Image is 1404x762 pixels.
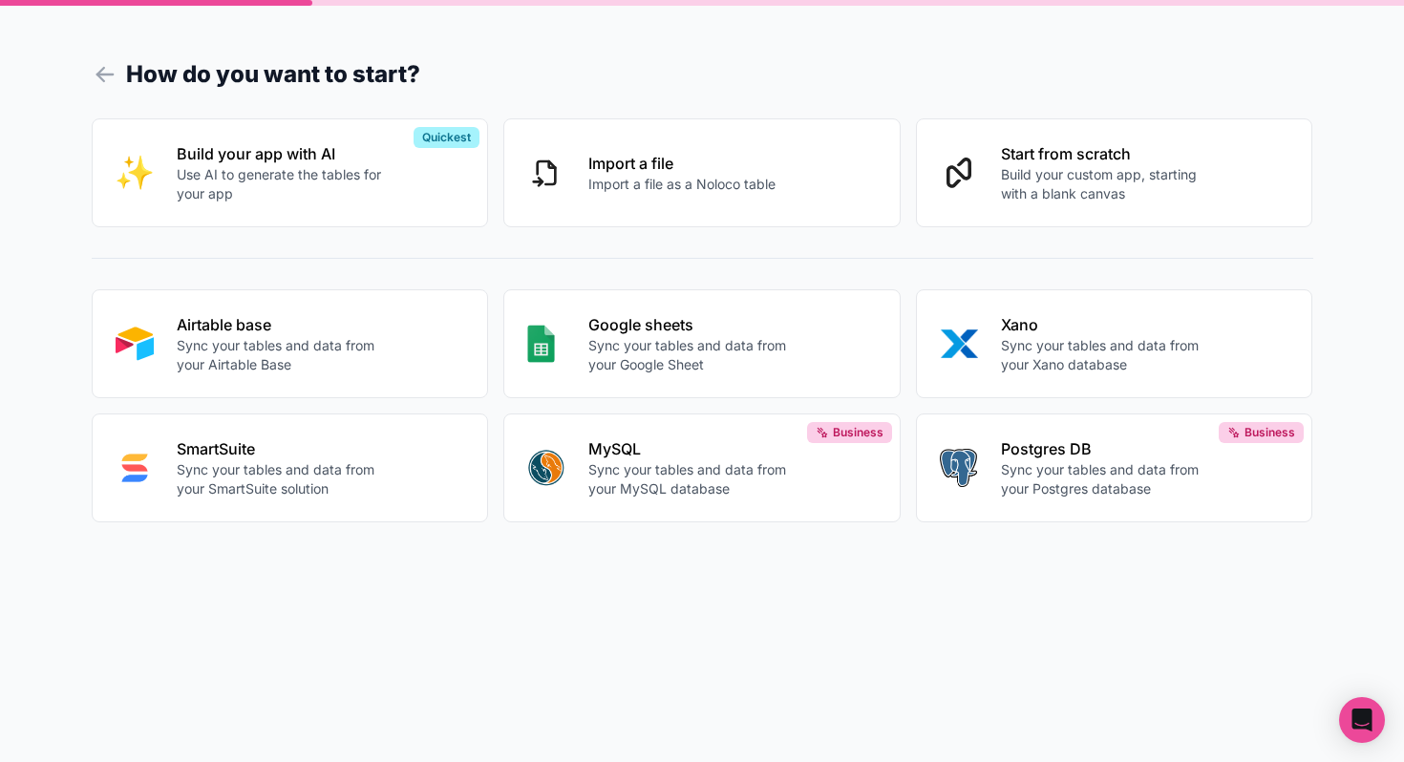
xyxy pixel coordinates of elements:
span: Business [833,425,883,440]
p: Start from scratch [1001,142,1213,165]
p: SmartSuite [177,437,389,460]
p: Use AI to generate the tables for your app [177,165,389,203]
p: Google sheets [588,313,800,336]
img: INTERNAL_WITH_AI [116,154,154,192]
img: SMART_SUITE [116,449,154,487]
p: Build your app with AI [177,142,389,165]
p: Postgres DB [1001,437,1213,460]
div: Open Intercom Messenger [1339,697,1385,743]
button: XANOXanoSync your tables and data from your Xano database [916,289,1313,398]
img: XANO [940,325,978,363]
button: INTERNAL_WITH_AIBuild your app with AIUse AI to generate the tables for your appQuickest [92,118,489,227]
h1: How do you want to start? [92,57,1313,92]
p: Sync your tables and data from your MySQL database [588,460,800,498]
p: Xano [1001,313,1213,336]
p: Import a file as a Noloco table [588,175,776,194]
span: Business [1244,425,1295,440]
button: POSTGRESPostgres DBSync your tables and data from your Postgres databaseBusiness [916,413,1313,522]
p: Sync your tables and data from your Postgres database [1001,460,1213,498]
p: Sync your tables and data from your Airtable Base [177,336,389,374]
img: AIRTABLE [116,325,154,363]
img: MYSQL [527,449,565,487]
button: Import a fileImport a file as a Noloco table [503,118,901,227]
button: SMART_SUITESmartSuiteSync your tables and data from your SmartSuite solution [92,413,489,522]
button: Start from scratchBuild your custom app, starting with a blank canvas [916,118,1313,227]
img: GOOGLE_SHEETS [527,325,555,363]
img: POSTGRES [940,449,977,487]
p: Airtable base [177,313,389,336]
p: MySQL [588,437,800,460]
p: Import a file [588,152,776,175]
button: GOOGLE_SHEETSGoogle sheetsSync your tables and data from your Google Sheet [503,289,901,398]
p: Sync your tables and data from your Google Sheet [588,336,800,374]
p: Build your custom app, starting with a blank canvas [1001,165,1213,203]
div: Quickest [414,127,479,148]
p: Sync your tables and data from your SmartSuite solution [177,460,389,498]
button: MYSQLMySQLSync your tables and data from your MySQL databaseBusiness [503,413,901,522]
button: AIRTABLEAirtable baseSync your tables and data from your Airtable Base [92,289,489,398]
p: Sync your tables and data from your Xano database [1001,336,1213,374]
